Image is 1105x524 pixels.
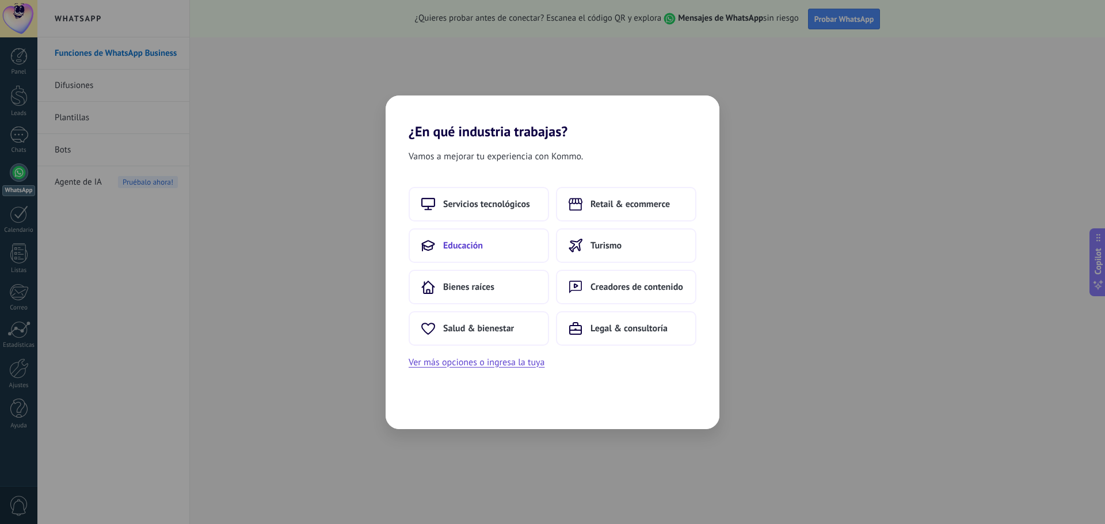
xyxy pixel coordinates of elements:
button: Educación [409,228,549,263]
span: Retail & ecommerce [590,198,670,210]
button: Creadores de contenido [556,270,696,304]
h2: ¿En qué industria trabajas? [386,95,719,140]
span: Creadores de contenido [590,281,683,293]
span: Educación [443,240,483,251]
button: Legal & consultoría [556,311,696,346]
span: Legal & consultoría [590,323,668,334]
span: Turismo [590,240,622,251]
span: Vamos a mejorar tu experiencia con Kommo. [409,149,583,164]
button: Servicios tecnológicos [409,187,549,221]
span: Salud & bienestar [443,323,514,334]
span: Servicios tecnológicos [443,198,530,210]
span: Bienes raíces [443,281,494,293]
button: Retail & ecommerce [556,187,696,221]
button: Bienes raíces [409,270,549,304]
button: Salud & bienestar [409,311,549,346]
button: Ver más opciones o ingresa la tuya [409,355,544,370]
button: Turismo [556,228,696,263]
